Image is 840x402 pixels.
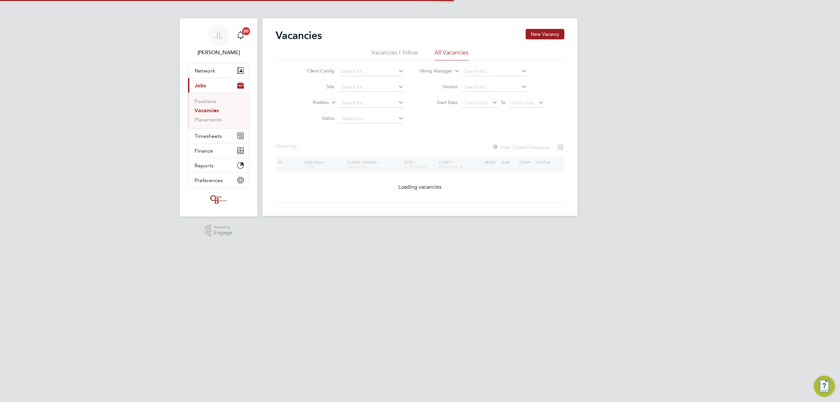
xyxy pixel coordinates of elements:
[195,68,215,74] span: Network
[465,100,488,106] span: Select date
[188,93,249,128] div: Jobs
[195,148,213,154] span: Finance
[339,98,404,108] input: Search for...
[492,144,550,150] label: Hide Closed Vacancies
[188,173,249,187] button: Preferences
[188,78,249,93] button: Jobs
[214,230,232,236] span: Engage
[511,100,535,106] span: Select date
[188,25,249,56] a: JL[PERSON_NAME]
[499,98,507,107] span: To
[242,27,250,35] span: 20
[297,84,334,90] label: Site
[297,115,334,121] label: Status
[462,83,527,92] input: Search for...
[420,99,458,105] label: Start Date
[195,116,222,123] a: Placements
[234,25,247,46] a: 20
[420,84,458,90] label: Vendor
[814,376,835,397] button: Engage Resource Center
[371,49,418,60] li: Vacancies I follow
[188,194,249,205] a: Go to home page
[180,18,257,217] nav: Main navigation
[276,29,322,42] h2: Vacancies
[195,162,214,169] span: Reports
[414,68,452,74] label: Hiring Manager
[188,49,249,56] span: Jordan Lee
[339,114,404,123] input: Select one
[214,224,232,230] span: Powered by
[195,177,223,183] span: Preferences
[215,31,222,40] span: JL
[297,68,334,74] label: Client Config
[188,143,249,158] button: Finance
[195,82,206,89] span: Jobs
[296,143,300,150] span: ...
[526,29,564,39] button: New Vacancy
[339,67,404,76] input: Search for...
[188,129,249,143] button: Timesheets
[339,83,404,92] input: Search for...
[195,133,222,139] span: Timesheets
[276,143,301,150] div: Showing
[195,98,216,104] a: Positions
[209,194,228,205] img: oneillandbrennan-logo-retina.png
[205,224,233,237] a: Powered byEngage
[188,158,249,173] button: Reports
[291,99,329,106] label: Position
[434,49,469,60] li: All Vacancies
[188,63,249,78] button: Network
[195,107,219,114] a: Vacancies
[462,67,527,76] input: Search for...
